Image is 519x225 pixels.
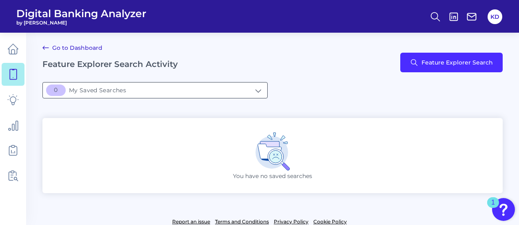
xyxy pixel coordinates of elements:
[42,59,178,69] h2: Feature Explorer Search Activity
[16,20,146,26] span: by [PERSON_NAME]
[400,53,503,72] button: Feature Explorer Search
[42,43,102,53] a: Go to Dashboard
[421,59,493,66] span: Feature Explorer Search
[492,198,515,221] button: Open Resource Center, 1 new notification
[42,118,503,193] div: You have no saved searches
[16,7,146,20] span: Digital Banking Analyzer
[488,9,502,24] button: KD
[491,203,495,213] div: 1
